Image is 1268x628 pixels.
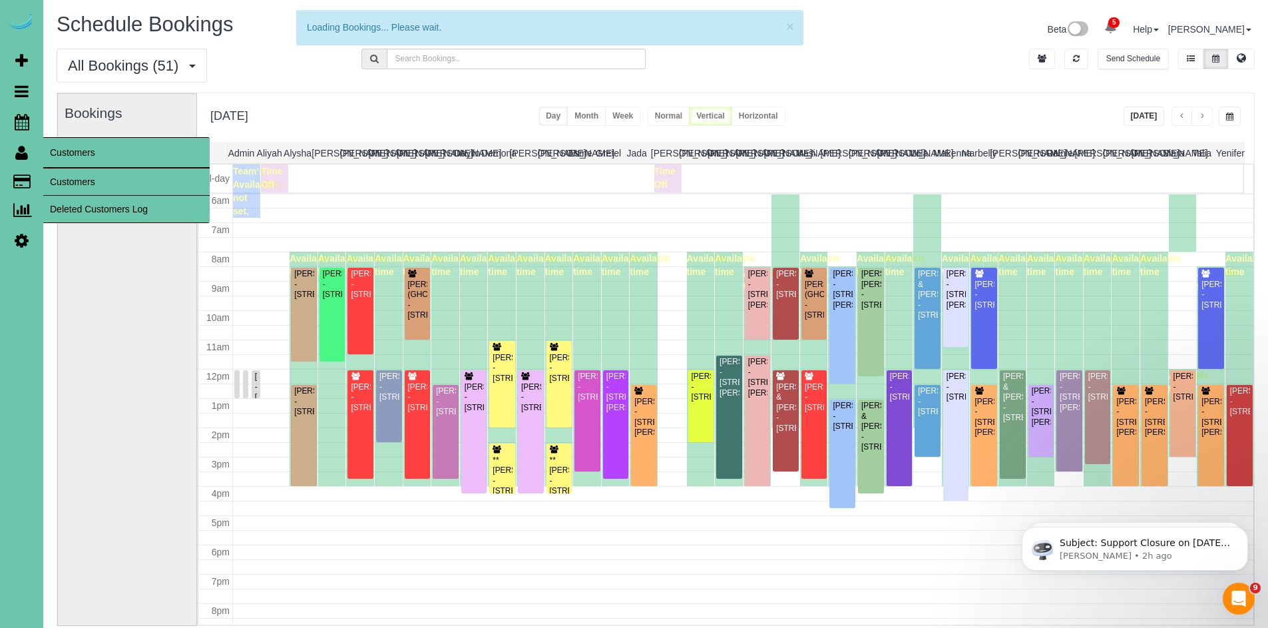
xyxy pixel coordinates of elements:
[990,143,1018,163] th: [PERSON_NAME]
[431,253,472,277] span: Available time
[1132,143,1160,163] th: [PERSON_NAME]
[630,253,670,277] span: Available time
[453,143,481,163] th: Daylin
[775,269,796,300] div: [PERSON_NAME] - [STREET_ADDRESS]
[1002,372,1023,423] div: [PERSON_NAME] & [PERSON_NAME] - [STREET_ADDRESS]
[212,254,230,264] span: 8am
[1140,253,1181,277] span: Available time
[1173,372,1193,402] div: [PERSON_NAME] - [STREET_ADDRESS]
[1088,372,1108,402] div: [PERSON_NAME] - [STREET_ADDRESS]
[1144,397,1165,438] div: [PERSON_NAME] - [STREET_ADDRESS][PERSON_NAME]
[322,269,343,300] div: [PERSON_NAME] - [STREET_ADDRESS]
[212,517,230,528] span: 5pm
[464,382,485,413] div: [PERSON_NAME] - [STREET_ADDRESS]
[212,488,230,499] span: 4pm
[538,107,568,126] button: Day
[387,49,646,69] input: Search Bookings..
[605,107,640,126] button: Week
[821,143,849,163] th: [PERSON_NAME]
[849,143,877,163] th: [PERSON_NAME]
[857,253,897,277] span: Available time
[974,280,994,310] div: [PERSON_NAME] - [STREET_ADDRESS]
[549,456,570,507] div: **[PERSON_NAME] - [STREET_ADDRESS][PERSON_NAME]
[1055,253,1096,277] span: Available time
[379,372,399,402] div: [PERSON_NAME] - [STREET_ADDRESS]
[1116,397,1136,438] div: [PERSON_NAME] - [STREET_ADDRESS][PERSON_NAME]
[974,397,994,438] div: [PERSON_NAME] - [STREET_ADDRESS][PERSON_NAME]
[1075,143,1103,163] th: [PERSON_NAME]
[1018,143,1046,163] th: [PERSON_NAME]
[346,253,387,277] span: Available time
[460,253,501,277] span: Available time
[917,386,938,417] div: [PERSON_NAME] - [STREET_ADDRESS]
[1048,24,1089,35] a: Beta
[648,107,690,126] button: Normal
[933,143,961,163] th: Makenna
[691,372,712,402] div: [PERSON_NAME] - [STREET_ADDRESS]
[65,105,200,121] h3: Bookings
[804,382,825,413] div: [PERSON_NAME] - [STREET_ADDRESS]
[998,253,1039,277] span: Available time
[1201,397,1221,438] div: [PERSON_NAME] - [STREET_ADDRESS][PERSON_NAME]
[294,386,314,417] div: [PERSON_NAME] - [STREET_ADDRESS]
[481,143,509,163] th: Demona
[1169,370,1209,394] span: Available time
[747,357,768,398] div: [PERSON_NAME] - [STREET_ADDRESS][PERSON_NAME]
[227,143,255,163] th: Admin
[946,269,966,310] div: [PERSON_NAME] - [STREET_ADDRESS][PERSON_NAME]
[538,143,566,163] th: [PERSON_NAME]
[946,372,966,402] div: [PERSON_NAME] - [STREET_ADDRESS]
[307,21,793,34] div: Loading Bookings... Please wait.
[800,253,841,277] span: Available time
[1066,21,1088,39] img: New interface
[804,280,825,321] div: [PERSON_NAME] (GHC) - [STREET_ADDRESS]
[212,283,230,294] span: 9am
[577,372,598,402] div: [PERSON_NAME] - [STREET_ADDRESS]
[962,143,990,163] th: Marbelly
[1031,386,1052,428] div: [PERSON_NAME] - [STREET_ADDRESS][PERSON_NAME]
[255,143,283,163] th: Aliyah
[1201,280,1221,310] div: [PERSON_NAME] - [STREET_ADDRESS]
[312,143,339,163] th: [PERSON_NAME]
[492,353,513,384] div: [PERSON_NAME] - [STREET_ADDRESS]
[602,253,642,277] span: Available time
[407,382,428,413] div: [PERSON_NAME] - [STREET_ADDRESS]
[764,143,792,163] th: [PERSON_NAME]
[1223,583,1255,615] iframe: Intercom live chat
[368,143,396,163] th: [PERSON_NAME]
[43,196,210,222] a: Deleted Customers Log
[1133,24,1159,35] a: Help
[488,253,528,277] span: Available time
[719,357,740,398] div: [PERSON_NAME] - [STREET_ADDRESS][PERSON_NAME]
[1103,143,1131,163] th: [PERSON_NAME]
[233,166,282,216] span: Team's Availability not set.
[1197,268,1237,292] span: Available time
[679,143,707,163] th: [PERSON_NAME]
[210,107,248,123] h2: [DATE]
[407,280,428,321] div: [PERSON_NAME] (GHC) - [STREET_ADDRESS]
[885,253,926,277] span: Available time
[1112,253,1152,277] span: Available time
[708,143,736,163] th: [PERSON_NAME]
[1046,143,1074,163] th: Reinier
[57,13,233,36] span: Schedule Bookings
[861,269,881,310] div: [PERSON_NAME] [PERSON_NAME] - [STREET_ADDRESS]
[715,253,755,277] span: Available time
[651,143,679,163] th: [PERSON_NAME]
[290,253,330,277] span: Available time
[1002,499,1268,592] iframe: Intercom notifications message
[318,253,359,277] span: Available time
[340,143,368,163] th: [PERSON_NAME]
[861,401,881,452] div: [PERSON_NAME] & [PERSON_NAME] - [STREET_ADDRESS]
[397,143,425,163] th: [PERSON_NAME]
[350,269,371,300] div: [PERSON_NAME] - [STREET_ADDRESS]
[350,382,371,413] div: [PERSON_NAME] - [STREET_ADDRESS]
[832,269,853,310] div: [PERSON_NAME] - [STREET_ADDRESS][PERSON_NAME]
[43,168,210,223] ul: Customers
[1098,13,1124,43] a: 5
[521,382,541,413] div: [PERSON_NAME] - [STREET_ADDRESS]
[545,253,586,277] span: Available time
[889,372,910,402] div: [PERSON_NAME] - [STREET_ADDRESS]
